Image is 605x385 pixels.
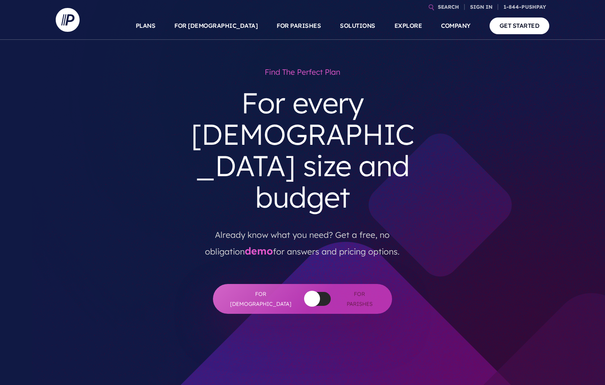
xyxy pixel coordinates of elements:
a: COMPANY [441,12,470,40]
a: GET STARTED [490,17,550,34]
a: PLANS [136,12,156,40]
h1: Find the perfect plan [182,64,423,81]
p: Already know what you need? Get a free, no obligation for answers and pricing options. [188,220,417,260]
a: SOLUTIONS [340,12,375,40]
span: For [DEMOGRAPHIC_DATA] [229,289,293,309]
a: demo [245,245,273,257]
span: For Parishes [343,289,376,309]
a: FOR PARISHES [277,12,321,40]
h3: For every [DEMOGRAPHIC_DATA] size and budget [182,81,423,220]
a: FOR [DEMOGRAPHIC_DATA] [174,12,258,40]
a: EXPLORE [394,12,422,40]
